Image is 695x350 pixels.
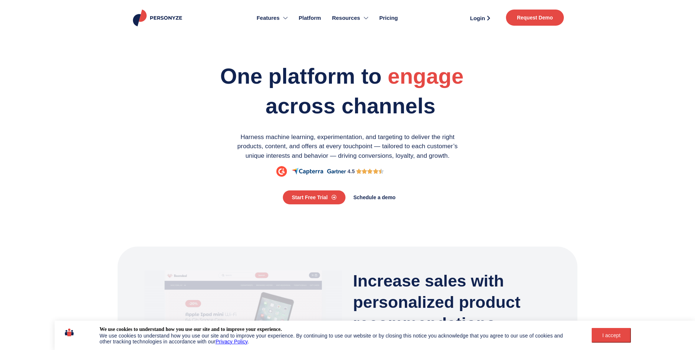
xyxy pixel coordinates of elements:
a: Platform [293,4,326,32]
span: across channels [266,94,436,118]
span: Platform [299,14,321,22]
div: I accept [596,332,626,338]
div: 4.5/5 [356,167,384,176]
a: Resources [326,4,374,32]
i:  [367,167,373,176]
button: I accept [592,328,631,343]
div: We use cookies to understand how you use our site and to improve your experience. By continuing t... [100,333,573,344]
a: Features [251,4,293,32]
i:  [378,167,384,176]
p: Harness machine learning, experimentation, and targeting to deliver the right products, content, ... [229,132,467,161]
div: 4.5 [348,168,355,175]
span: Resources [332,14,360,22]
span: One platform to [220,64,382,88]
img: Personyze logo [132,10,185,26]
span: Start Free Trial [292,195,328,200]
span: Pricing [379,14,398,22]
span: Features [256,14,280,22]
a: Pricing [374,4,403,32]
a: Privacy Policy [215,339,248,344]
span: Request Demo [517,15,553,20]
a: Request Demo [506,10,564,26]
i:  [356,167,362,176]
h3: Increase sales with personalized product recommendations [353,270,551,334]
img: icon [65,326,74,339]
i:  [373,167,378,176]
a: Login [462,12,499,23]
span: Login [470,15,485,21]
a: Start Free Trial [283,190,345,204]
i:  [362,167,367,176]
span: Schedule a demo [354,195,396,200]
div: We use cookies to understand how you use our site and to improve your experience. [100,326,282,333]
